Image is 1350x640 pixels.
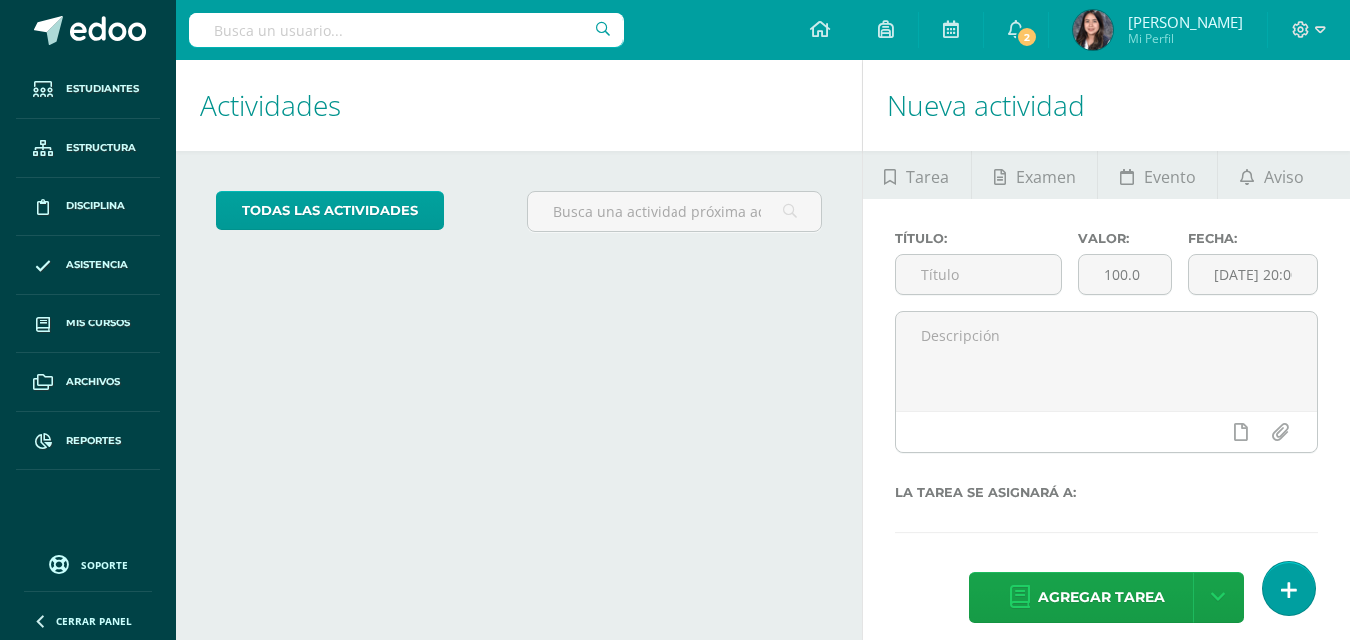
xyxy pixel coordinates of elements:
span: Agregar tarea [1038,573,1165,622]
a: Tarea [863,151,971,199]
span: Estructura [66,140,136,156]
span: Mi Perfil [1128,30,1243,47]
span: Cerrar panel [56,614,132,628]
a: Soporte [24,550,152,577]
span: Disciplina [66,198,125,214]
span: 2 [1016,26,1038,48]
label: Valor: [1078,231,1172,246]
label: Título: [895,231,1062,246]
span: [PERSON_NAME] [1128,12,1243,32]
a: Aviso [1218,151,1325,199]
a: Disciplina [16,178,160,237]
span: Aviso [1264,153,1304,201]
label: Fecha: [1188,231,1318,246]
a: Reportes [16,412,160,471]
span: Evento [1144,153,1196,201]
input: Fecha de entrega [1189,255,1317,294]
a: Archivos [16,353,160,412]
h1: Nueva actividad [887,60,1326,151]
a: Estructura [16,119,160,178]
input: Busca una actividad próxima aquí... [528,192,820,231]
span: Estudiantes [66,81,139,97]
a: Examen [972,151,1097,199]
input: Puntos máximos [1079,255,1171,294]
label: La tarea se asignará a: [895,485,1318,500]
a: Asistencia [16,236,160,295]
a: Mis cursos [16,295,160,353]
input: Busca un usuario... [189,13,624,47]
a: todas las Actividades [216,191,444,230]
span: Archivos [66,374,120,390]
a: Estudiantes [16,60,160,119]
span: Tarea [906,153,949,201]
span: Soporte [81,558,128,572]
span: Examen [1016,153,1076,201]
span: Mis cursos [66,316,130,331]
h1: Actividades [200,60,838,151]
img: b7886f355264affb86b379a9ffe3b730.png [1073,10,1113,50]
span: Asistencia [66,257,128,273]
span: Reportes [66,433,121,449]
input: Título [896,255,1061,294]
a: Evento [1098,151,1217,199]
